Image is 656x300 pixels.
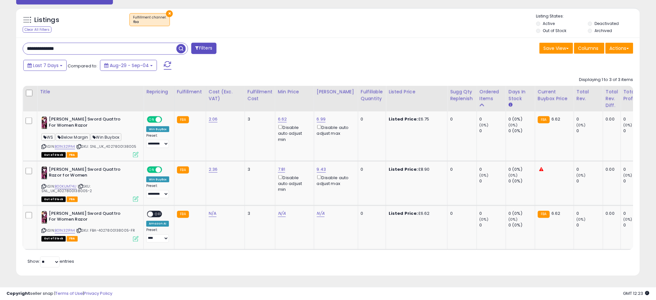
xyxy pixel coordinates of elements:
small: (0%) [624,217,633,222]
div: 0.00 [606,167,616,172]
div: Current Buybox Price [538,88,571,102]
span: All listings that are currently out of stock and unavailable for purchase on Amazon [41,197,66,202]
div: Total Rev. [577,88,600,102]
small: (0%) [624,173,633,178]
div: Win BuyBox [146,126,169,132]
div: [PERSON_NAME] [317,88,355,95]
div: 0 [361,116,381,122]
div: 0 (0%) [509,211,535,217]
div: Total Rev. Diff. [606,88,618,109]
div: fba [133,20,166,24]
img: 41+QVNvsLTL._SL40_.jpg [41,211,47,224]
div: 3 [248,167,270,172]
span: | SKU: SNL_UK_4027800138005 [76,144,137,149]
a: B01N321PA4 [55,228,75,234]
a: N/A [209,211,217,217]
span: 6.62 [551,116,561,122]
b: [PERSON_NAME] Sword Quattro Razor for Women [49,167,128,180]
div: 0 [624,223,650,228]
span: 6.62 [551,211,561,217]
small: (0%) [509,217,518,222]
button: Actions [606,43,633,54]
div: 0 [577,167,603,172]
span: OFF [153,211,163,217]
span: ON [148,167,156,172]
span: Fulfillment channel : [133,15,166,25]
div: 0 [361,211,381,217]
b: Listed Price: [389,211,418,217]
div: 0 [624,178,650,184]
span: Compared to: [68,63,97,69]
a: Terms of Use [55,290,83,296]
small: FBA [177,211,189,218]
div: Fulfillable Quantity [361,88,383,102]
div: Ordered Items [480,88,503,102]
b: Listed Price: [389,116,418,122]
b: [PERSON_NAME] Sword Quattro For Women Razor [49,211,128,225]
button: Aug-29 - Sep-04 [100,60,157,71]
a: B01N321PA4 [55,144,75,149]
div: Min Price [278,88,311,95]
small: (0%) [480,173,489,178]
div: 0 [577,116,603,122]
div: Disable auto adjust max [317,124,353,136]
span: OFF [161,167,172,172]
div: 3 [248,211,270,217]
div: Preset: [146,228,169,243]
div: 0 [450,211,472,217]
div: 0 [480,178,506,184]
span: | SKU: FBA-4027800138005-FR [76,228,135,233]
label: Deactivated [595,21,619,26]
a: B00KIJM74U [55,184,77,189]
div: 0 [624,116,650,122]
th: Please note that this number is a calculation based on your required days of coverage and your ve... [448,86,477,111]
div: £6.62 [389,211,442,217]
div: 0 [480,167,506,172]
small: FBA [538,116,550,123]
div: Amazon AI [146,221,169,227]
a: 2.36 [209,166,218,173]
a: N/A [278,211,286,217]
div: 0 [480,211,506,217]
a: 6.62 [278,116,287,122]
small: (0%) [509,173,518,178]
div: 0 [480,128,506,134]
span: Columns [578,45,599,52]
small: FBA [538,211,550,218]
small: (0%) [509,122,518,128]
div: 0 [624,128,650,134]
div: 0 [450,116,472,122]
button: Columns [574,43,605,54]
small: (0%) [577,122,586,128]
span: Below Margin [56,133,90,141]
div: 0 [577,223,603,228]
button: Last 7 Days [23,60,67,71]
div: 0 [624,211,650,217]
small: Days In Stock. [509,102,513,108]
small: (0%) [480,217,489,222]
button: Filters [191,43,217,54]
b: [PERSON_NAME] Sword Quattro For Women Razor [49,116,128,130]
div: 0 [577,128,603,134]
div: 0 (0%) [509,223,535,228]
a: N/A [317,211,325,217]
div: 0 [480,223,506,228]
div: 0 [480,116,506,122]
div: 0 (0%) [509,178,535,184]
a: 2.06 [209,116,218,122]
div: ASIN: [41,211,139,241]
small: FBA [177,167,189,174]
span: WS [41,133,55,141]
div: Disable auto adjust min [278,174,309,193]
span: Show: entries [28,259,74,265]
div: Listed Price [389,88,445,95]
button: Save View [539,43,573,54]
a: 6.99 [317,116,326,122]
span: All listings that are currently out of stock and unavailable for purchase on Amazon [41,152,66,158]
div: Days In Stock [509,88,532,102]
p: Listing States: [536,13,640,19]
button: × [166,10,173,17]
small: (0%) [577,173,586,178]
div: 3 [248,116,270,122]
div: Displaying 1 to 3 of 3 items [579,77,633,83]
